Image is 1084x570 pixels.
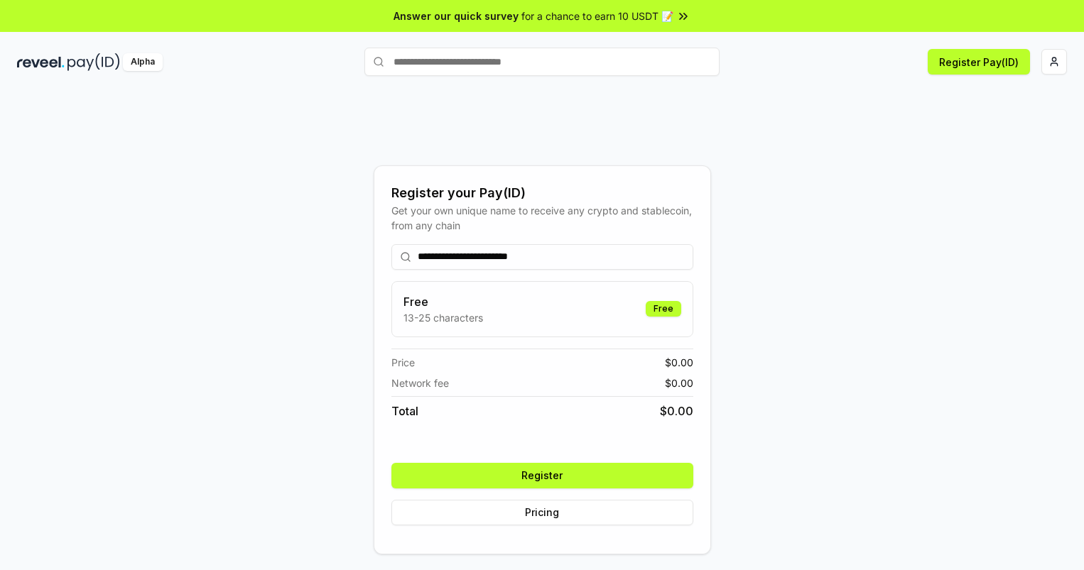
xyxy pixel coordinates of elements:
[521,9,673,23] span: for a chance to earn 10 USDT 📝
[391,203,693,233] div: Get your own unique name to receive any crypto and stablecoin, from any chain
[928,49,1030,75] button: Register Pay(ID)
[67,53,120,71] img: pay_id
[665,355,693,370] span: $ 0.00
[391,463,693,488] button: Register
[391,402,418,420] span: Total
[123,53,163,71] div: Alpha
[660,402,693,420] span: $ 0.00
[391,500,693,525] button: Pricing
[391,183,693,203] div: Register your Pay(ID)
[17,53,65,71] img: reveel_dark
[391,355,415,370] span: Price
[394,9,519,23] span: Answer our quick survey
[665,376,693,390] span: $ 0.00
[403,293,483,310] h3: Free
[646,301,681,317] div: Free
[403,310,483,325] p: 13-25 characters
[391,376,449,390] span: Network fee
